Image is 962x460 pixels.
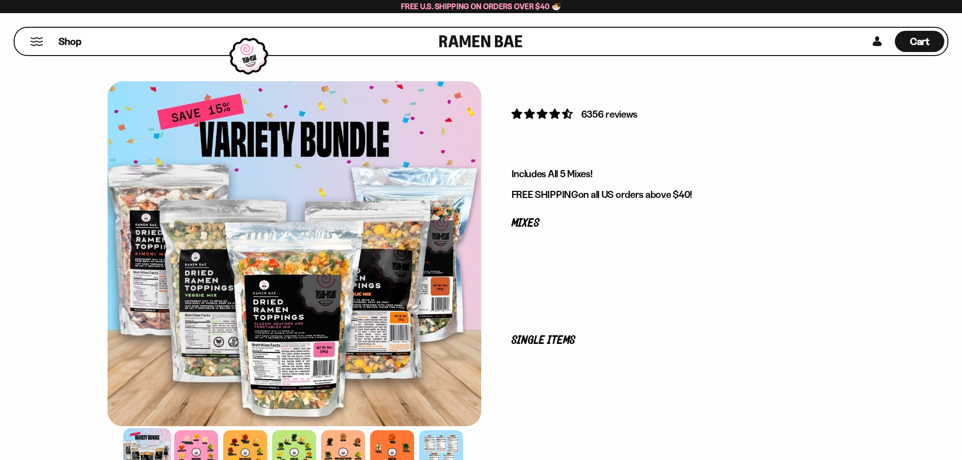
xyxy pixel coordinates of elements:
[59,35,81,48] span: Shop
[512,108,575,120] span: 4.63 stars
[512,188,578,200] strong: FREE SHIPPING
[30,37,43,46] button: Mobile Menu Trigger
[910,35,930,47] span: Cart
[895,28,944,55] div: Cart
[512,188,825,201] p: on all US orders above $40!
[59,31,81,52] a: Shop
[512,168,825,180] p: Includes All 5 Mixes!
[581,108,638,120] span: 6356 reviews
[512,219,825,228] p: Mixes
[401,2,561,11] span: Free U.S. Shipping on Orders over $40 🍜
[512,336,825,345] p: Single Items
